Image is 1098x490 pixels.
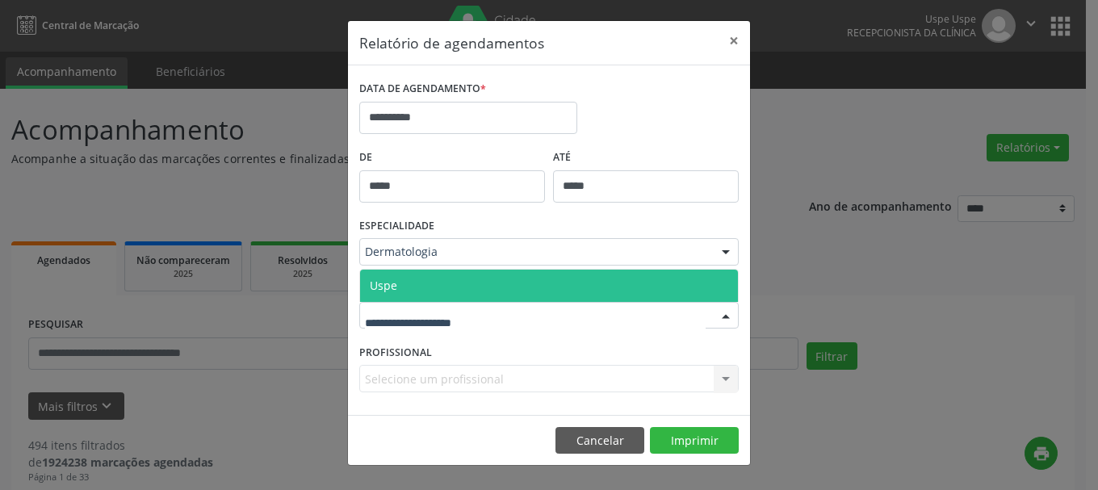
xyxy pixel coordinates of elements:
[359,77,486,102] label: DATA DE AGENDAMENTO
[650,427,739,454] button: Imprimir
[359,145,545,170] label: De
[359,214,434,239] label: ESPECIALIDADE
[359,32,544,53] h5: Relatório de agendamentos
[553,145,739,170] label: ATÉ
[359,340,432,365] label: PROFISSIONAL
[370,278,397,293] span: Uspe
[555,427,644,454] button: Cancelar
[718,21,750,61] button: Close
[365,244,706,260] span: Dermatologia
